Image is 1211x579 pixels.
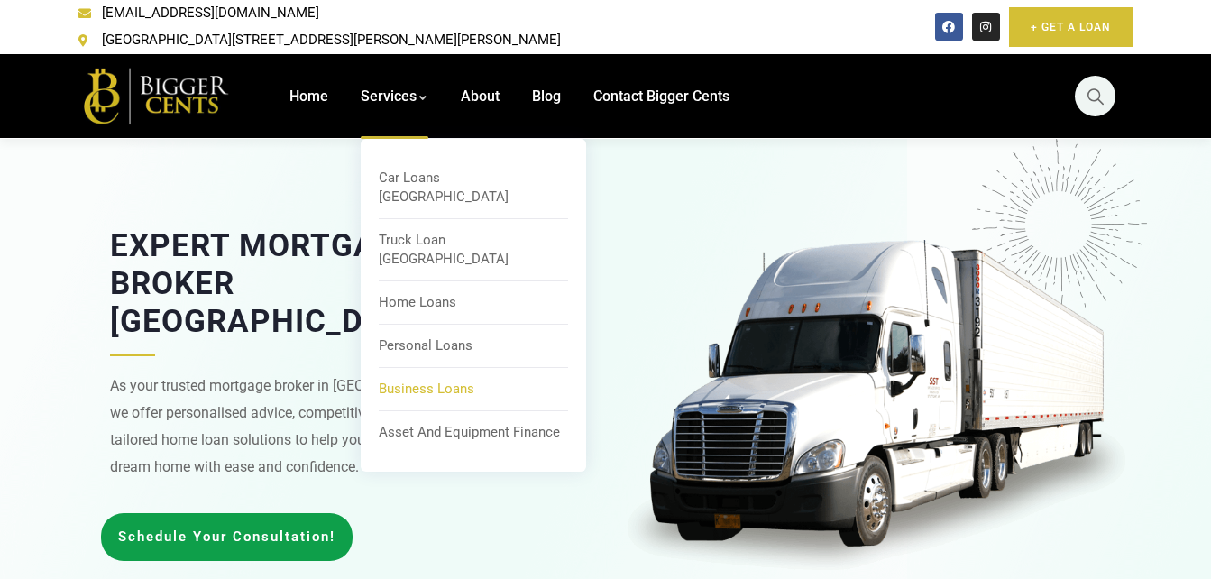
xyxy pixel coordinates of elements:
[379,337,472,354] span: Personal Loans
[379,294,456,310] span: Home Loans
[379,286,568,319] a: Home Loans
[97,27,561,54] span: [GEOGRAPHIC_DATA][STREET_ADDRESS][PERSON_NAME][PERSON_NAME]
[379,329,568,363] a: Personal Loans
[118,530,335,544] span: Schedule Your Consultation!
[379,416,568,449] a: Asset and Equipment Finance
[379,170,509,205] span: Car Loans [GEOGRAPHIC_DATA]
[78,64,236,127] img: Home
[379,424,560,440] span: Asset and Equipment Finance
[461,54,500,139] a: About
[379,372,568,406] a: Business Loans
[379,224,568,276] a: Truck Loan [GEOGRAPHIC_DATA]
[361,87,417,105] span: Services
[532,87,561,105] span: Blog
[593,87,729,105] span: Contact Bigger Cents
[615,240,1138,578] img: best mortgage broker melbourne
[379,232,509,267] span: Truck Loan [GEOGRAPHIC_DATA]
[1031,18,1111,36] span: + Get A Loan
[1009,7,1133,47] a: + Get A Loan
[361,54,428,139] a: Services
[101,513,353,561] a: Schedule Your Consultation!
[110,354,480,480] div: As your trusted mortgage broker in [GEOGRAPHIC_DATA], we offer personalised advice, competitive r...
[593,54,729,139] a: Contact Bigger Cents
[289,87,328,105] span: Home
[379,161,568,214] a: Car Loans [GEOGRAPHIC_DATA]
[532,54,561,139] a: Blog
[289,54,328,139] a: Home
[379,381,474,397] span: Business Loans
[461,87,500,105] span: About
[110,227,436,340] span: Expert Mortgage Broker [GEOGRAPHIC_DATA]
